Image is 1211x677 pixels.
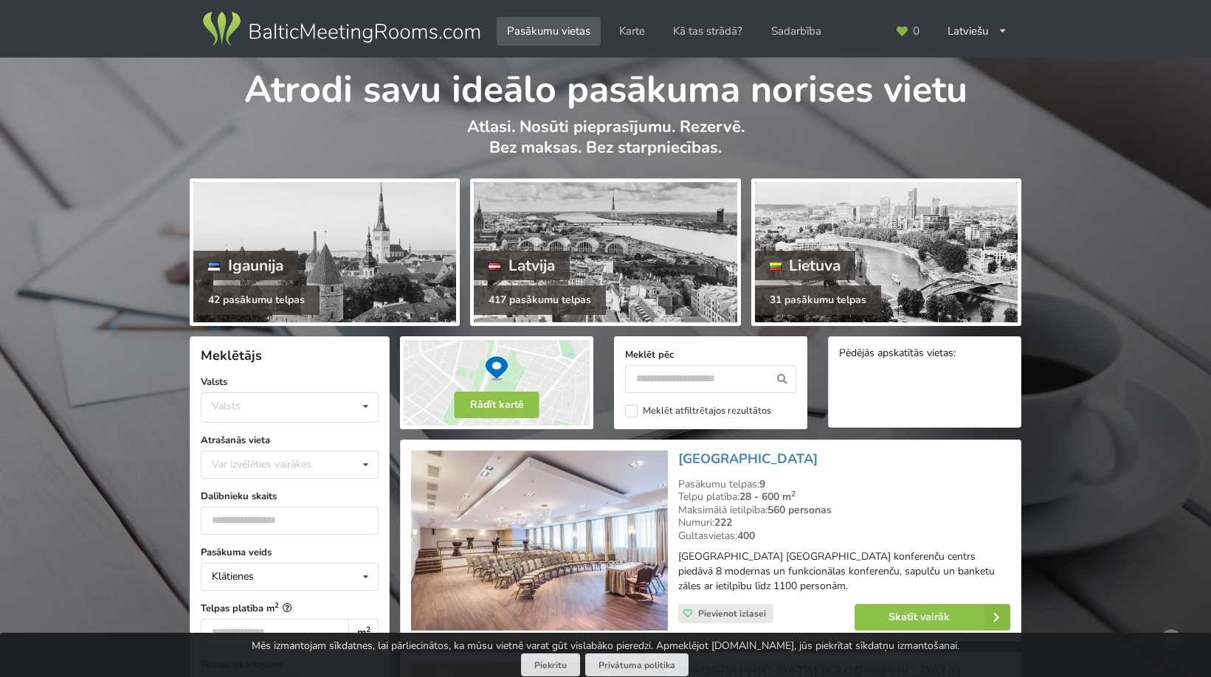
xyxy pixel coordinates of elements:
label: Pasākuma veids [201,545,379,560]
label: Valsts [201,375,379,389]
strong: 400 [737,529,755,543]
div: Telpu platība: [678,490,1010,504]
img: Baltic Meeting Rooms [200,9,483,50]
label: Meklēt pēc [625,347,796,362]
a: Latvija 417 pasākumu telpas [470,178,740,326]
div: Var izvēlēties vairākas [208,456,345,473]
div: Gultasvietas: [678,530,1010,543]
span: Pievienot izlasei [698,608,766,619]
img: Rādīt kartē [400,336,593,429]
a: Sadarbība [761,17,832,46]
a: Igaunija 42 pasākumu telpas [190,178,460,326]
strong: 222 [714,515,732,530]
a: Lietuva 31 pasākumu telpas [751,178,1021,326]
div: Pēdējās apskatītās vietas: [839,347,1010,361]
div: Latviešu [937,17,1018,46]
div: 42 pasākumu telpas [193,285,320,315]
button: Piekrītu [521,653,580,676]
a: Privātuma politika [585,653,689,676]
strong: 560 personas [767,503,832,517]
a: Skatīt vairāk [855,604,1010,631]
strong: 9 [759,477,765,491]
label: Dalībnieku skaits [201,489,379,504]
div: m [348,619,379,647]
div: Maksimālā ietilpība: [678,504,1010,517]
sup: 2 [791,488,796,499]
div: Klātienes [212,572,254,582]
img: Viesnīca | Rīga | Bellevue Park Hotel Riga [411,451,667,631]
span: 0 [913,26,920,37]
a: [GEOGRAPHIC_DATA] [678,450,818,468]
div: Latvija [474,251,570,280]
div: 417 pasākumu telpas [474,285,606,315]
a: Karte [609,17,655,46]
sup: 2 [275,600,279,610]
strong: 28 - 600 m [739,490,796,504]
span: Meklētājs [201,347,262,364]
a: Pasākumu vietas [497,17,601,46]
div: Numuri: [678,516,1010,530]
h1: Atrodi savu ideālo pasākuma norises vietu [190,58,1021,114]
div: Lietuva [755,251,856,280]
div: Valsts [212,400,241,412]
p: Atlasi. Nosūti pieprasījumu. Rezervē. Bez maksas. Bez starpniecības. [190,117,1021,173]
button: Rādīt kartē [455,392,539,418]
a: Kā tas strādā? [663,17,753,46]
div: Igaunija [193,251,298,280]
div: 31 pasākumu telpas [755,285,881,315]
p: [GEOGRAPHIC_DATA] [GEOGRAPHIC_DATA] konferenču centrs piedāvā 8 modernas un funkcionālas konferen... [678,549,1010,594]
label: Meklēt atfiltrētajos rezultātos [625,405,771,417]
sup: 2 [366,624,370,635]
label: Atrašanās vieta [201,433,379,448]
label: Telpas platība m [201,601,379,616]
div: Pasākumu telpas: [678,478,1010,491]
